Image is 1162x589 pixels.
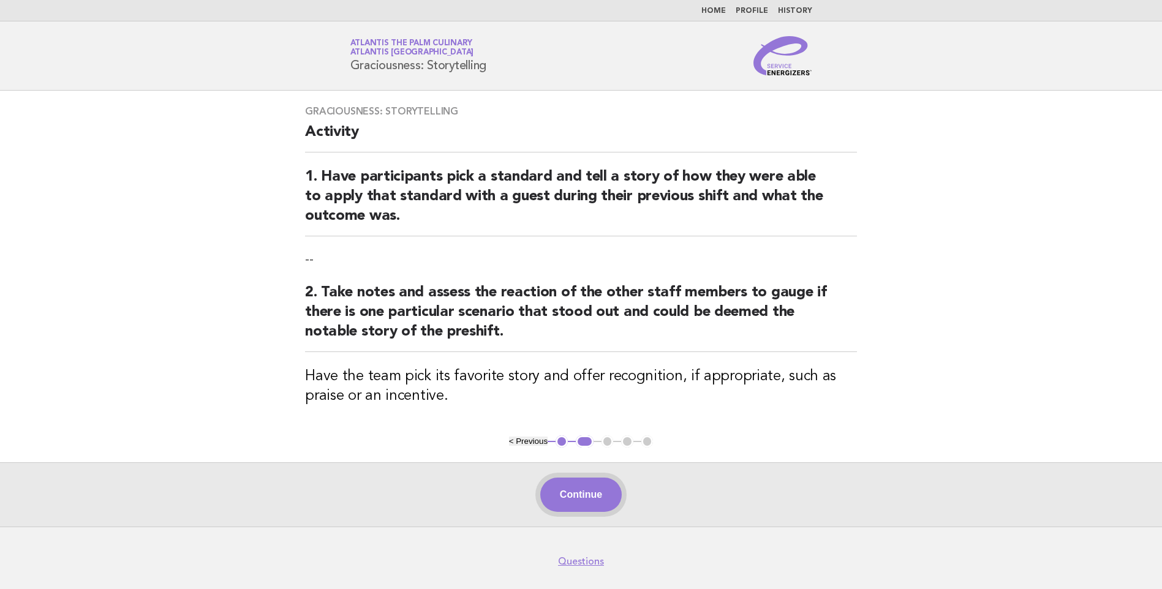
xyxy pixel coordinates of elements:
[576,435,594,448] button: 2
[350,40,487,72] h1: Graciousness: Storytelling
[305,283,857,352] h2: 2. Take notes and assess the reaction of the other staff members to gauge if there is one particu...
[305,367,857,406] h3: Have the team pick its favorite story and offer recognition, if appropriate, such as praise or an...
[305,122,857,152] h2: Activity
[305,167,857,236] h2: 1. Have participants pick a standard and tell a story of how they were able to apply that standar...
[305,105,857,118] h3: Graciousness: Storytelling
[350,39,474,56] a: Atlantis The Palm CulinaryAtlantis [GEOGRAPHIC_DATA]
[540,478,622,512] button: Continue
[350,49,474,57] span: Atlantis [GEOGRAPHIC_DATA]
[556,435,568,448] button: 1
[305,251,857,268] p: --
[753,36,812,75] img: Service Energizers
[558,555,604,568] a: Questions
[778,7,812,15] a: History
[509,437,548,446] button: < Previous
[736,7,768,15] a: Profile
[701,7,726,15] a: Home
